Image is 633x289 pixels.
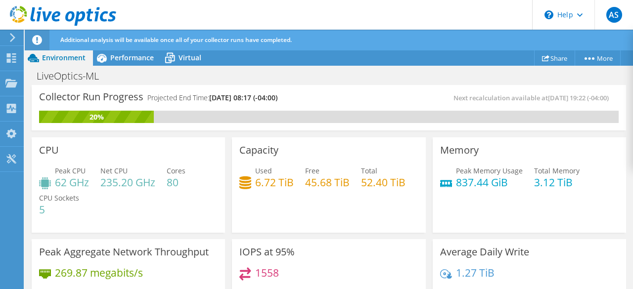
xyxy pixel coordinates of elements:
[534,166,580,175] span: Total Memory
[255,267,279,278] h4: 1558
[456,267,495,278] h4: 1.27 TiB
[456,166,523,175] span: Peak Memory Usage
[167,177,185,188] h4: 80
[60,36,292,44] span: Additional analysis will be available once all of your collector runs have completed.
[239,145,278,156] h3: Capacity
[39,193,79,203] span: CPU Sockets
[147,92,277,103] h4: Projected End Time:
[179,53,201,62] span: Virtual
[361,166,377,175] span: Total
[305,166,319,175] span: Free
[110,53,154,62] span: Performance
[32,71,114,82] h1: LiveOptics-ML
[255,177,294,188] h4: 6.72 TiB
[39,247,209,257] h3: Peak Aggregate Network Throughput
[167,166,185,175] span: Cores
[534,50,575,66] a: Share
[55,267,143,278] h4: 269.87 megabits/s
[39,145,59,156] h3: CPU
[239,247,295,257] h3: IOPS at 95%
[39,112,154,123] div: 20%
[55,166,86,175] span: Peak CPU
[305,177,350,188] h4: 45.68 TiB
[456,177,523,188] h4: 837.44 GiB
[575,50,621,66] a: More
[544,10,553,19] svg: \n
[361,177,406,188] h4: 52.40 TiB
[255,166,272,175] span: Used
[39,204,79,215] h4: 5
[42,53,86,62] span: Environment
[440,145,479,156] h3: Memory
[606,7,622,23] span: AS
[100,177,155,188] h4: 235.20 GHz
[453,93,614,102] span: Next recalculation available at
[440,247,529,257] h3: Average Daily Write
[209,93,277,102] span: [DATE] 08:17 (-04:00)
[534,177,580,188] h4: 3.12 TiB
[55,177,89,188] h4: 62 GHz
[548,93,609,102] span: [DATE] 19:22 (-04:00)
[100,166,128,175] span: Net CPU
